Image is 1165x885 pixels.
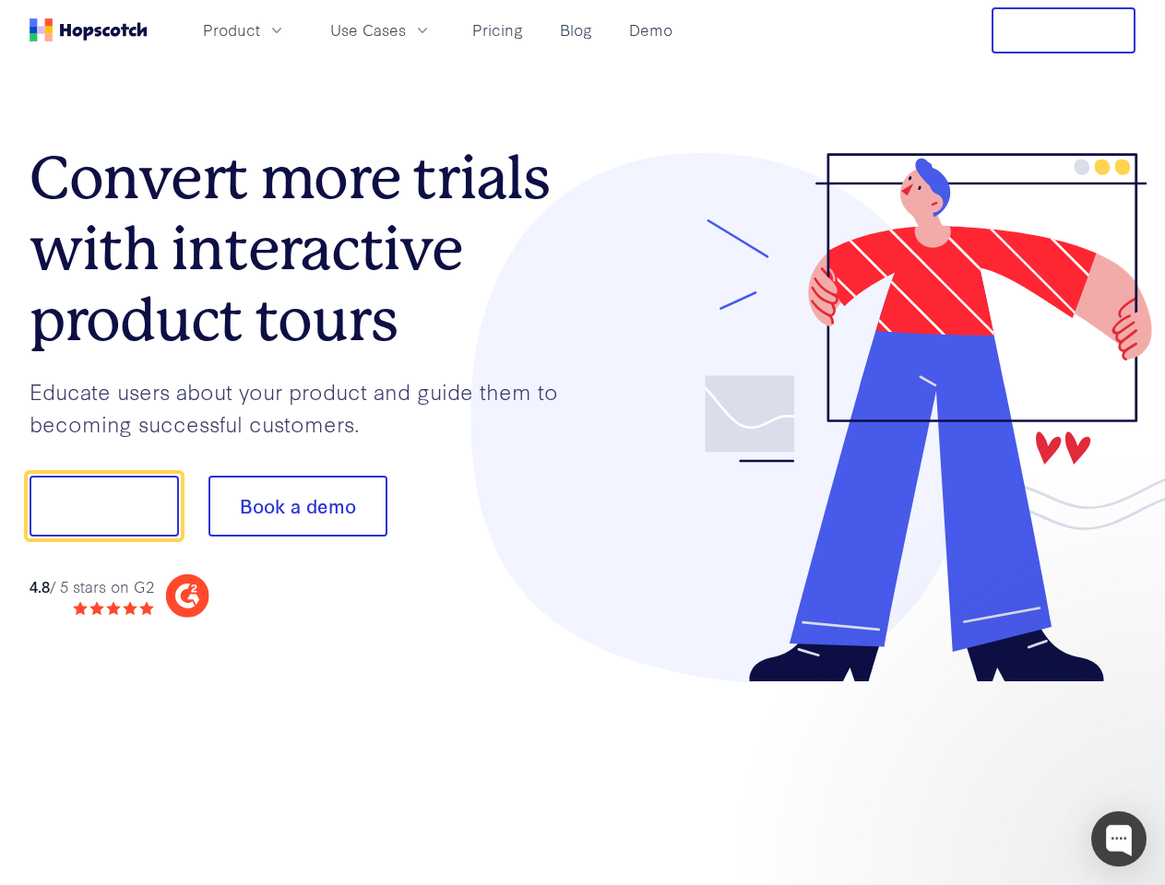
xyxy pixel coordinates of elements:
button: Product [192,15,297,45]
button: Book a demo [208,476,387,537]
button: Show me! [30,476,179,537]
span: Product [203,18,260,41]
strong: 4.8 [30,575,50,596]
p: Educate users about your product and guide them to becoming successful customers. [30,375,583,439]
h1: Convert more trials with interactive product tours [30,143,583,355]
a: Home [30,18,148,41]
a: Blog [553,15,600,45]
button: Use Cases [319,15,443,45]
a: Pricing [465,15,530,45]
button: Free Trial [992,7,1135,53]
a: Demo [622,15,680,45]
span: Use Cases [330,18,406,41]
div: / 5 stars on G2 [30,575,154,598]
